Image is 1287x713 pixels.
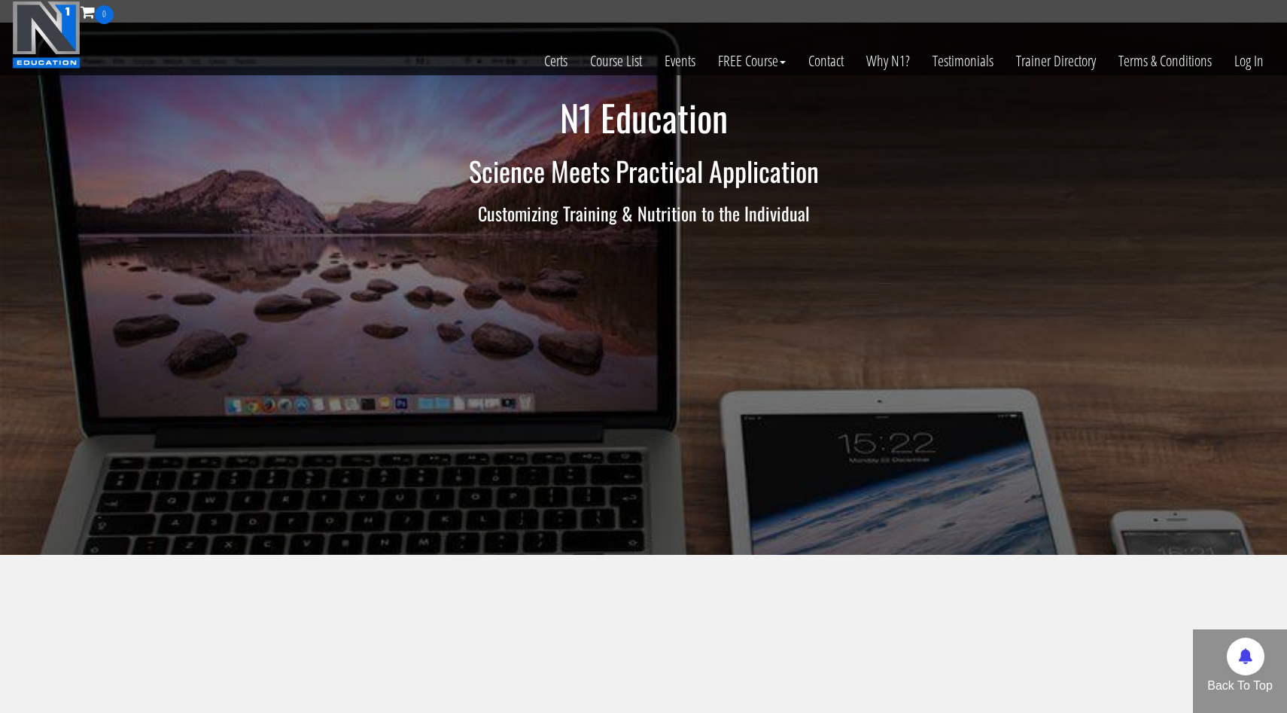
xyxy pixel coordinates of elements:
[1223,24,1275,98] a: Log In
[203,156,1084,186] h2: Science Meets Practical Application
[1005,24,1107,98] a: Trainer Directory
[1107,24,1223,98] a: Terms & Conditions
[203,98,1084,138] h1: N1 Education
[95,5,114,24] span: 0
[707,24,797,98] a: FREE Course
[12,1,81,69] img: n1-education
[855,24,921,98] a: Why N1?
[921,24,1005,98] a: Testimonials
[81,2,114,22] a: 0
[1193,677,1287,695] p: Back To Top
[533,24,579,98] a: Certs
[579,24,653,98] a: Course List
[797,24,855,98] a: Contact
[203,203,1084,223] h3: Customizing Training & Nutrition to the Individual
[653,24,707,98] a: Events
